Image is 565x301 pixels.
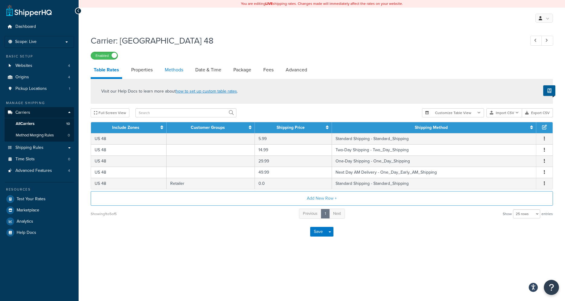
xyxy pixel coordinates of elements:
[332,144,536,155] td: Two-Day Shipping - Two_Day_Shipping
[5,60,74,71] li: Websites
[176,88,237,94] a: how to set up custom table rates
[299,209,321,219] a: Previous
[5,100,74,106] div: Manage Shipping
[91,191,553,206] button: Add New Row +
[5,154,74,165] a: Time Slots0
[162,63,186,77] a: Methods
[543,85,555,96] button: Show Help Docs
[91,167,167,178] td: US 48
[544,280,559,295] button: Open Resource Center
[68,75,70,80] span: 4
[112,124,139,131] a: Include Zones
[332,155,536,167] td: One-Day Shipping - One_Day_Shipping
[5,60,74,71] a: Websites4
[303,211,317,216] span: Previous
[91,52,118,59] label: Enabled
[91,63,122,79] a: Table Rates
[128,63,156,77] a: Properties
[68,157,70,162] span: 0
[15,24,36,29] span: Dashboard
[5,154,74,165] li: Time Slots
[5,227,74,238] a: Help Docs
[5,107,74,142] li: Carriers
[5,107,74,118] a: Carriers
[332,167,536,178] td: Next Day AM Delivery - One_Day_Early_AM_Shipping
[15,86,47,91] span: Pickup Locations
[91,35,519,47] h1: Carrier: [GEOGRAPHIC_DATA] 48
[15,75,29,80] span: Origins
[68,63,70,68] span: 4
[5,142,74,153] a: Shipping Rules
[91,178,167,189] td: US 48
[503,210,512,218] span: Show
[283,63,310,77] a: Advanced
[192,63,224,77] a: Date & Time
[333,211,341,216] span: Next
[255,167,332,178] td: 49.99
[15,145,44,150] span: Shipping Rules
[255,133,332,144] td: 5.99
[230,63,254,77] a: Package
[5,72,74,83] li: Origins
[260,63,277,77] a: Fees
[255,155,332,167] td: 29.99
[91,133,167,144] td: US 48
[255,178,332,189] td: 0.0
[17,219,33,224] span: Analytics
[5,216,74,227] a: Analytics
[17,230,36,235] span: Help Docs
[17,208,39,213] span: Marketplace
[68,168,70,173] span: 4
[486,108,522,117] button: Import CSV
[5,205,74,216] a: Marketplace
[541,36,553,46] a: Next Record
[265,1,273,6] b: LIVE
[332,133,536,144] td: Standard Shipping - Standard_Shipping
[17,197,46,202] span: Test Your Rates
[5,21,74,32] a: Dashboard
[15,63,32,68] span: Websites
[255,144,332,155] td: 14.99
[415,124,448,131] a: Shipping Method
[15,168,52,173] span: Advanced Features
[5,118,74,129] a: AllCarriers10
[15,157,35,162] span: Time Slots
[101,88,238,95] p: Visit our Help Docs to learn more about .
[5,165,74,176] li: Advanced Features
[5,165,74,176] a: Advanced Features4
[5,187,74,192] div: Resources
[277,124,305,131] a: Shipping Price
[5,130,74,141] li: Method Merging Rules
[522,108,553,117] button: Export CSV
[422,108,484,117] button: Customize Table View
[5,130,74,141] a: Method Merging Rules0
[321,209,330,219] a: 1
[530,36,542,46] a: Previous Record
[5,83,74,94] li: Pickup Locations
[5,194,74,204] li: Test Your Rates
[91,144,167,155] td: US 48
[68,133,70,138] span: 0
[310,227,326,237] button: Save
[332,178,536,189] td: Standard Shipping - Standard_Shipping
[541,210,553,218] span: entries
[329,209,345,219] a: Next
[5,54,74,59] div: Basic Setup
[91,108,129,117] button: Full Screen View
[91,210,117,218] div: Showing 1 to 5 of 5
[91,155,167,167] td: US 48
[16,121,34,126] span: All Carriers
[135,108,236,117] input: Search
[167,178,255,189] td: Retailer
[15,110,30,115] span: Carriers
[5,83,74,94] a: Pickup Locations1
[191,124,225,131] a: Customer Groups
[15,39,37,44] span: Scope: Live
[5,72,74,83] a: Origins4
[16,133,54,138] span: Method Merging Rules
